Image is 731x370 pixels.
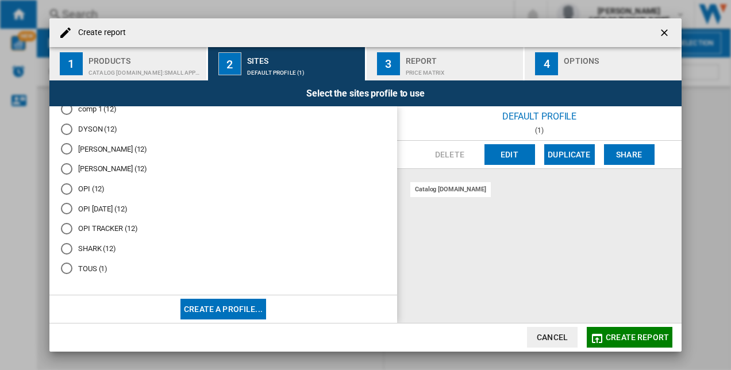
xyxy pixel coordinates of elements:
[406,52,519,64] div: Report
[604,144,655,165] button: Share
[61,144,386,155] md-radio-button: HENRY (12)
[544,144,595,165] button: Duplicate
[89,52,202,64] div: Products
[397,126,682,134] div: (1)
[60,52,83,75] div: 1
[587,327,672,348] button: Create report
[61,183,386,194] md-radio-button: OPI (12)
[49,47,207,80] button: 1 Products CATALOG [DOMAIN_NAME]:Small appliances
[606,333,669,342] span: Create report
[61,104,386,115] md-radio-button: comp 1 (12)
[527,327,578,348] button: Cancel
[659,27,672,41] ng-md-icon: getI18NText('BUTTONS.CLOSE_DIALOG')
[367,47,525,80] button: 3 Report Price Matrix
[484,144,535,165] button: Edit
[218,52,241,75] div: 2
[654,21,677,44] button: getI18NText('BUTTONS.CLOSE_DIALOG')
[61,223,386,234] md-radio-button: OPI TRACKER (12)
[72,27,126,38] h4: Create report
[61,124,386,134] md-radio-button: DYSON (12)
[61,243,386,254] md-radio-button: SHARK (12)
[61,263,386,274] md-radio-button: TOUS (1)
[406,64,519,76] div: Price Matrix
[410,182,491,196] div: catalog [DOMAIN_NAME]
[377,52,400,75] div: 3
[89,64,202,76] div: CATALOG [DOMAIN_NAME]:Small appliances
[49,80,682,106] div: Select the sites profile to use
[61,203,386,214] md-radio-button: OPI 26.09.25 (12)
[208,47,366,80] button: 2 Sites Default profile (1)
[61,164,386,175] md-radio-button: HOOVER (12)
[564,52,677,64] div: Options
[180,299,266,319] button: Create a profile...
[425,144,475,165] button: Delete
[525,47,682,80] button: 4 Options
[535,52,558,75] div: 4
[247,64,360,76] div: Default profile (1)
[247,52,360,64] div: Sites
[397,106,682,126] div: Default profile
